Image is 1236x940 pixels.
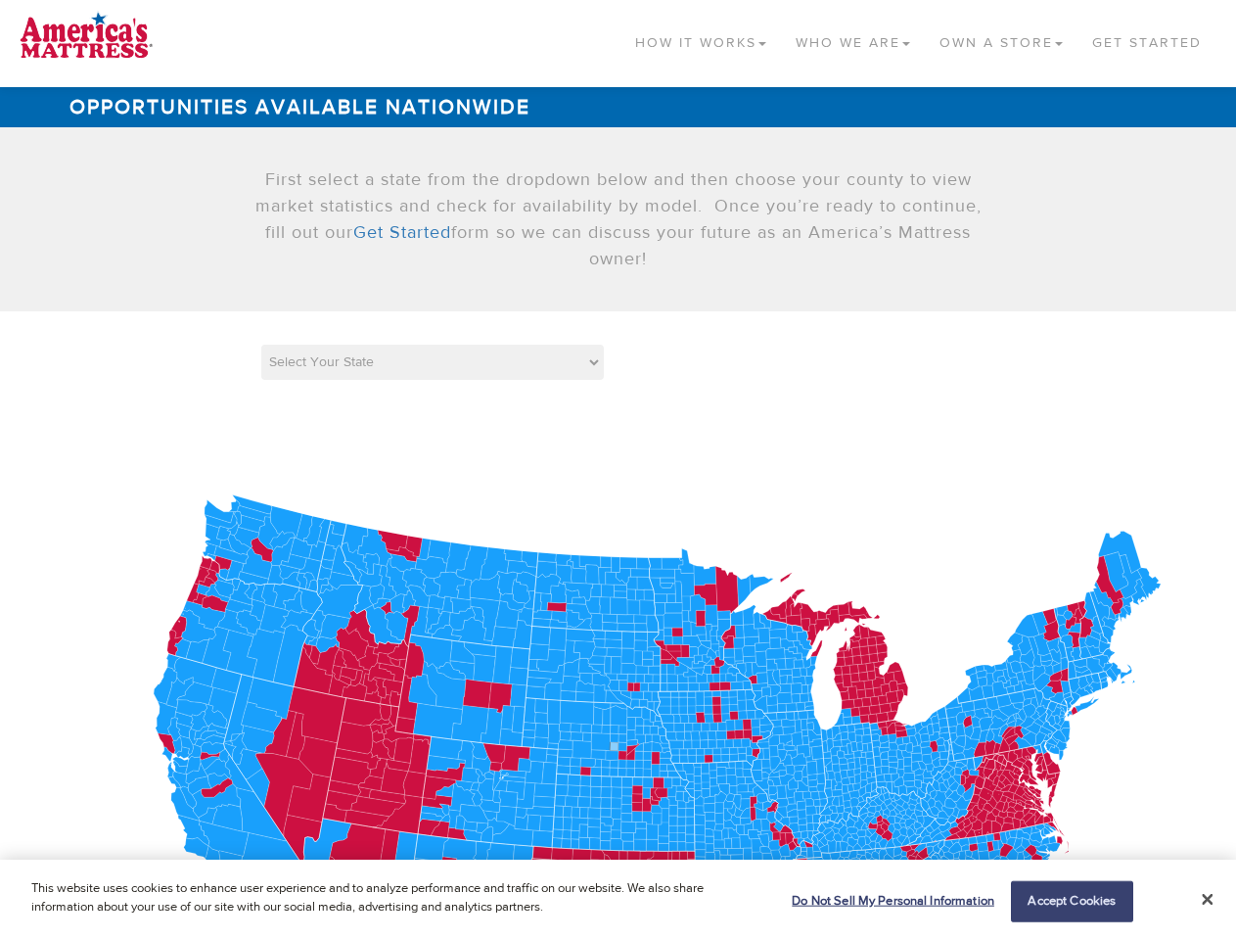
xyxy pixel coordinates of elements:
a: Get Started [353,221,451,244]
button: Accept Cookies [1011,881,1133,922]
p: This website uses cookies to enhance user experience and to analyze performance and traffic on ou... [31,879,742,917]
a: How It Works [620,10,781,68]
a: Who We Are [781,10,925,68]
button: Do Not Sell My Personal Information [782,882,994,921]
h1: Opportunities Available Nationwide [61,87,1176,127]
p: First select a state from the dropdown below and then choose your county to view market statistic... [252,166,985,272]
a: Get Started [1077,10,1216,68]
img: logo [20,10,153,59]
button: Close [1202,891,1213,909]
a: Own a Store [925,10,1077,68]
